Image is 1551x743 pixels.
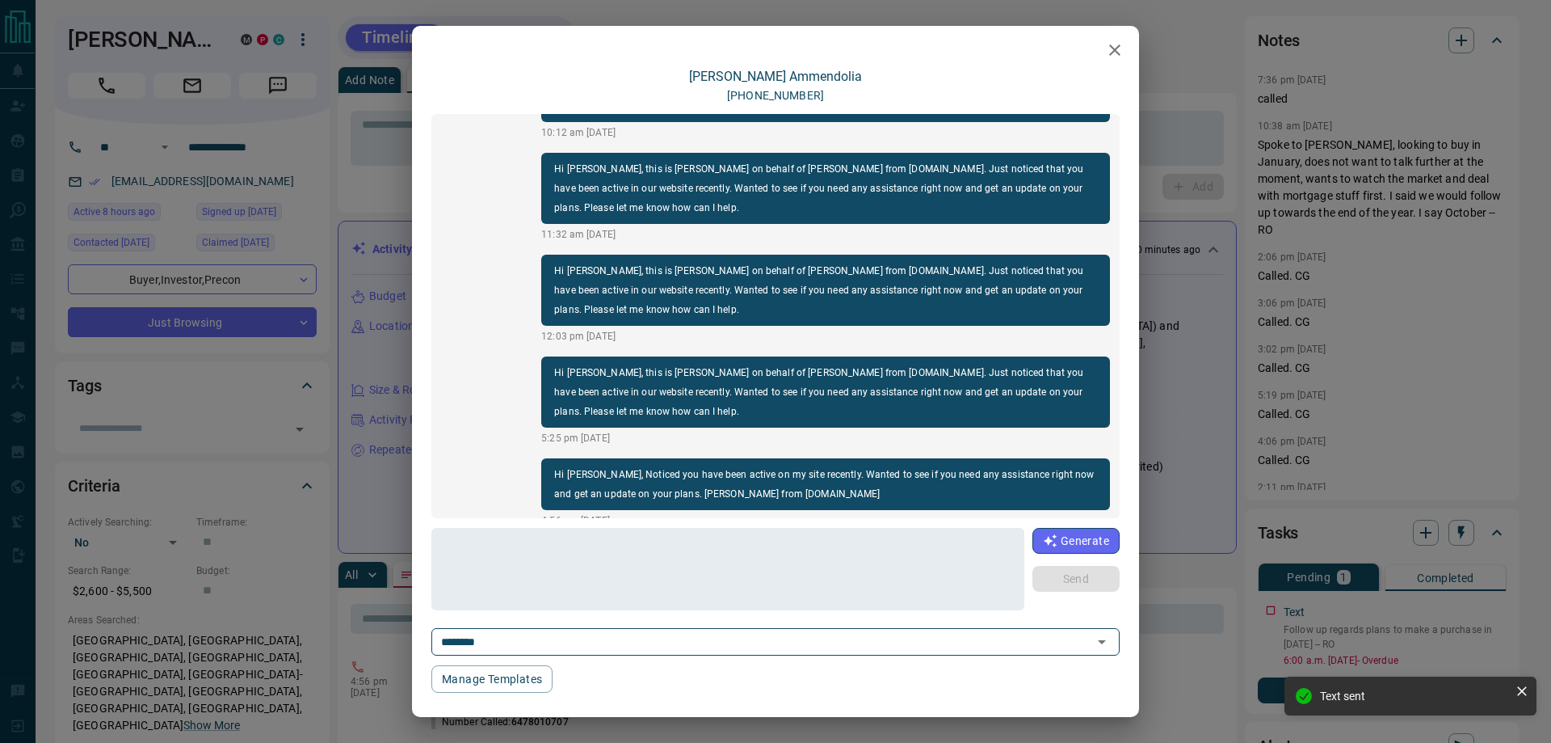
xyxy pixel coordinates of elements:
p: Hi [PERSON_NAME], this is [PERSON_NAME] on behalf of [PERSON_NAME] from [DOMAIN_NAME]. Just notic... [554,159,1097,217]
p: Hi [PERSON_NAME], this is [PERSON_NAME] on behalf of [PERSON_NAME] from [DOMAIN_NAME]. Just notic... [554,363,1097,421]
p: [PHONE_NUMBER] [727,87,824,104]
p: 11:32 am [DATE] [541,227,1110,242]
p: 12:03 pm [DATE] [541,329,1110,344]
p: Hi [PERSON_NAME], this is [PERSON_NAME] on behalf of [PERSON_NAME] from [DOMAIN_NAME]. Just notic... [554,261,1097,319]
div: Text sent [1320,690,1509,703]
button: Manage Templates [431,665,553,693]
p: 4:56 pm [DATE] [541,513,1110,528]
p: Hi [PERSON_NAME], Noticed you have been active on my site recently. Wanted to see if you need any... [554,465,1097,504]
p: 5:25 pm [DATE] [541,431,1110,445]
button: Generate [1032,528,1120,554]
p: 10:12 am [DATE] [541,125,1110,140]
button: Open [1091,631,1113,653]
a: [PERSON_NAME] Ammendolia [689,69,862,84]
